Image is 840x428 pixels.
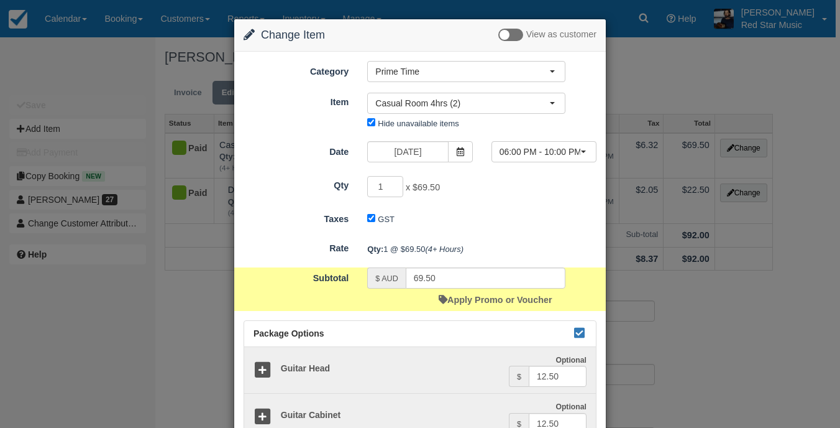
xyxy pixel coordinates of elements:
[406,183,440,193] span: x $69.50
[500,146,580,158] span: 06:00 PM - 10:00 PM
[367,93,565,114] button: Casual Room 4hrs (2)
[378,119,459,128] label: Hide unavailable items
[367,244,383,254] strong: Qty
[234,208,358,226] label: Taxes
[367,61,565,82] button: Prime Time
[517,373,521,381] small: $
[367,176,403,197] input: Qty
[253,328,324,338] span: Package Options
[555,402,587,411] strong: Optional
[272,411,509,420] h5: Guitar Cabinet
[261,29,325,41] span: Change Item
[234,91,358,109] label: Item
[244,347,596,394] a: Guitar Head Optional $
[234,61,358,78] label: Category
[375,97,549,109] span: Casual Room 4hrs (2)
[555,356,587,365] strong: Optional
[234,267,358,285] label: Subtotal
[375,274,398,283] small: $ AUD
[425,244,463,254] em: (4+ Hours)
[234,141,358,159] label: Date
[272,364,509,373] h5: Guitar Head
[378,215,395,224] label: GST
[375,65,549,78] span: Prime Time
[526,30,596,40] span: View as customer
[234,238,358,255] label: Rate
[358,239,606,259] div: 1 @ $69.50
[234,175,358,192] label: Qty
[439,295,552,305] a: Apply Promo or Voucher
[491,141,596,162] button: 06:00 PM - 10:00 PM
